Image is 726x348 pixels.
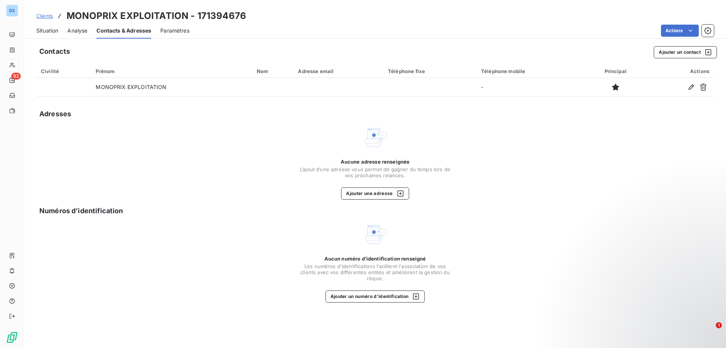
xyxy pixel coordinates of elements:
button: Ajouter un numéro d’identification [326,290,425,303]
td: MONOPRIX EXPLOITATION [91,78,252,96]
div: DS [6,5,18,17]
span: Clients [36,13,53,19]
img: Logo LeanPay [6,331,18,343]
div: Adresse email [298,68,379,74]
td: - [476,78,584,96]
span: Analyse [67,27,87,34]
div: Nom [257,68,289,74]
div: Téléphone mobile [481,68,580,74]
span: 92 [11,73,21,80]
div: Civilité [41,68,87,74]
h3: MONOPRIX EXPLOITATION - 171394676 [67,9,246,23]
span: Aucune adresse renseignée [341,159,410,165]
h5: Numéros d’identification [39,206,123,216]
h5: Adresses [39,109,71,119]
span: L’ajout d’une adresse vous permet de gagner du temps lors de vos prochaines relances. [299,166,451,178]
img: Empty state [363,222,387,247]
div: Prénom [96,68,247,74]
span: 1 [716,322,722,328]
span: Contacts & Adresses [96,27,151,34]
span: Situation [36,27,58,34]
iframe: Intercom live chat [700,322,718,340]
div: Principal [589,68,642,74]
img: Empty state [363,125,387,150]
span: Aucun numéro d’identification renseigné [324,256,426,262]
h5: Contacts [39,46,70,57]
span: Paramètres [160,27,189,34]
button: Actions [661,25,699,37]
a: Clients [36,12,53,20]
button: Ajouter une adresse [341,187,409,200]
span: Les numéros d'identifications facilitent l'association de vos clients avec vos différentes entité... [299,263,451,281]
div: Téléphone fixe [388,68,472,74]
div: Actions [652,68,709,74]
button: Ajouter un contact [654,46,717,58]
